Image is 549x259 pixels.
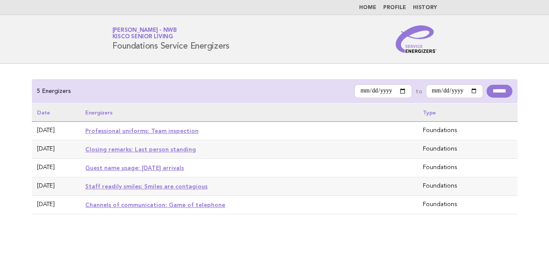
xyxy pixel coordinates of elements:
a: Closing remarks: Last person standing [85,146,196,153]
a: Professional uniforms: Team inspection [85,127,199,134]
td: Foundations [418,177,517,196]
td: Foundations [418,122,517,140]
td: [DATE] [32,196,81,214]
td: Foundations [418,196,517,214]
h1: Foundations Service Energizers [112,28,230,50]
span: Kisco Senior Living [112,34,173,40]
td: [DATE] [32,177,81,196]
th: Type [418,104,517,122]
th: Energizers [80,104,418,122]
img: Service Energizers [396,25,437,53]
a: Guest name usage: [DATE] arrivals [85,164,184,171]
a: [PERSON_NAME] - NWBKisco Senior Living [112,28,177,40]
p: 5 Energizers [37,87,71,95]
a: Channels of communication: Game of telephone [85,201,225,208]
td: [DATE] [32,122,81,140]
a: Profile [383,5,406,10]
td: Foundations [418,140,517,159]
td: [DATE] [32,159,81,177]
label: to [416,87,422,95]
a: History [413,5,437,10]
td: [DATE] [32,140,81,159]
a: Staff readily smiles: Smiles are contagious [85,183,208,190]
a: Home [359,5,376,10]
th: Date [32,104,81,122]
td: Foundations [418,159,517,177]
